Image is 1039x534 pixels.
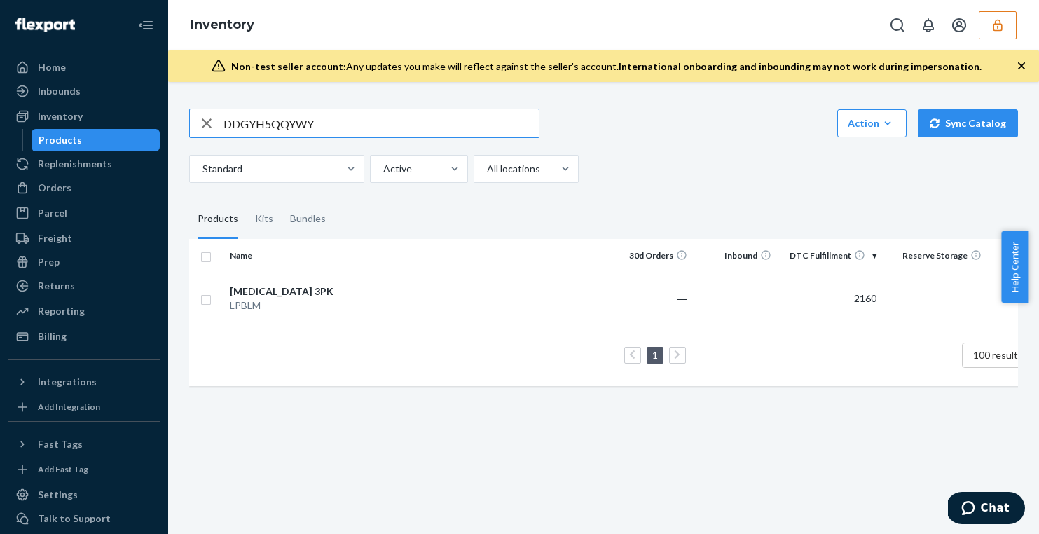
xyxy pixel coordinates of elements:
[8,371,160,393] button: Integrations
[224,239,382,273] th: Name
[8,56,160,78] a: Home
[38,157,112,171] div: Replenishments
[15,18,75,32] img: Flexport logo
[945,11,973,39] button: Open account menu
[223,109,539,137] input: Search inventory by name or sku
[32,129,160,151] a: Products
[8,80,160,102] a: Inbounds
[198,200,238,239] div: Products
[777,273,882,324] td: 2160
[201,162,202,176] input: Standard
[38,279,75,293] div: Returns
[230,299,376,313] div: LPBLM
[38,231,72,245] div: Freight
[8,251,160,273] a: Prep
[38,304,85,318] div: Reporting
[382,162,383,176] input: Active
[39,133,82,147] div: Products
[609,239,693,273] th: 30d Orders
[38,329,67,343] div: Billing
[38,181,71,195] div: Orders
[255,200,273,239] div: Kits
[609,273,693,324] td: ―
[38,488,78,502] div: Settings
[132,11,160,39] button: Close Navigation
[973,292,982,304] span: —
[8,177,160,199] a: Orders
[231,60,982,74] div: Any updates you make will reflect against the seller's account.
[8,325,160,348] a: Billing
[38,255,60,269] div: Prep
[38,60,66,74] div: Home
[882,239,987,273] th: Reserve Storage
[8,461,160,478] a: Add Fast Tag
[38,84,81,98] div: Inbounds
[231,60,346,72] span: Non-test seller account:
[38,463,88,475] div: Add Fast Tag
[191,17,254,32] a: Inventory
[883,11,911,39] button: Open Search Box
[8,153,160,175] a: Replenishments
[38,401,100,413] div: Add Integration
[8,105,160,128] a: Inventory
[38,206,67,220] div: Parcel
[486,162,487,176] input: All locations
[948,492,1025,527] iframe: Opens a widget where you can chat to one of our agents
[8,507,160,530] button: Talk to Support
[8,227,160,249] a: Freight
[8,300,160,322] a: Reporting
[179,5,266,46] ol: breadcrumbs
[230,285,376,299] div: [MEDICAL_DATA] 3PK
[763,292,771,304] span: —
[8,399,160,416] a: Add Integration
[8,484,160,506] a: Settings
[918,109,1018,137] button: Sync Catalog
[914,11,942,39] button: Open notifications
[693,239,777,273] th: Inbound
[290,200,326,239] div: Bundles
[619,60,982,72] span: International onboarding and inbounding may not work during impersonation.
[38,512,111,526] div: Talk to Support
[837,109,907,137] button: Action
[649,349,661,361] a: Page 1 is your current page
[777,239,882,273] th: DTC Fulfillment
[38,375,97,389] div: Integrations
[8,275,160,297] a: Returns
[8,433,160,456] button: Fast Tags
[38,437,83,451] div: Fast Tags
[8,202,160,224] a: Parcel
[38,109,83,123] div: Inventory
[848,116,896,130] div: Action
[1001,231,1028,303] button: Help Center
